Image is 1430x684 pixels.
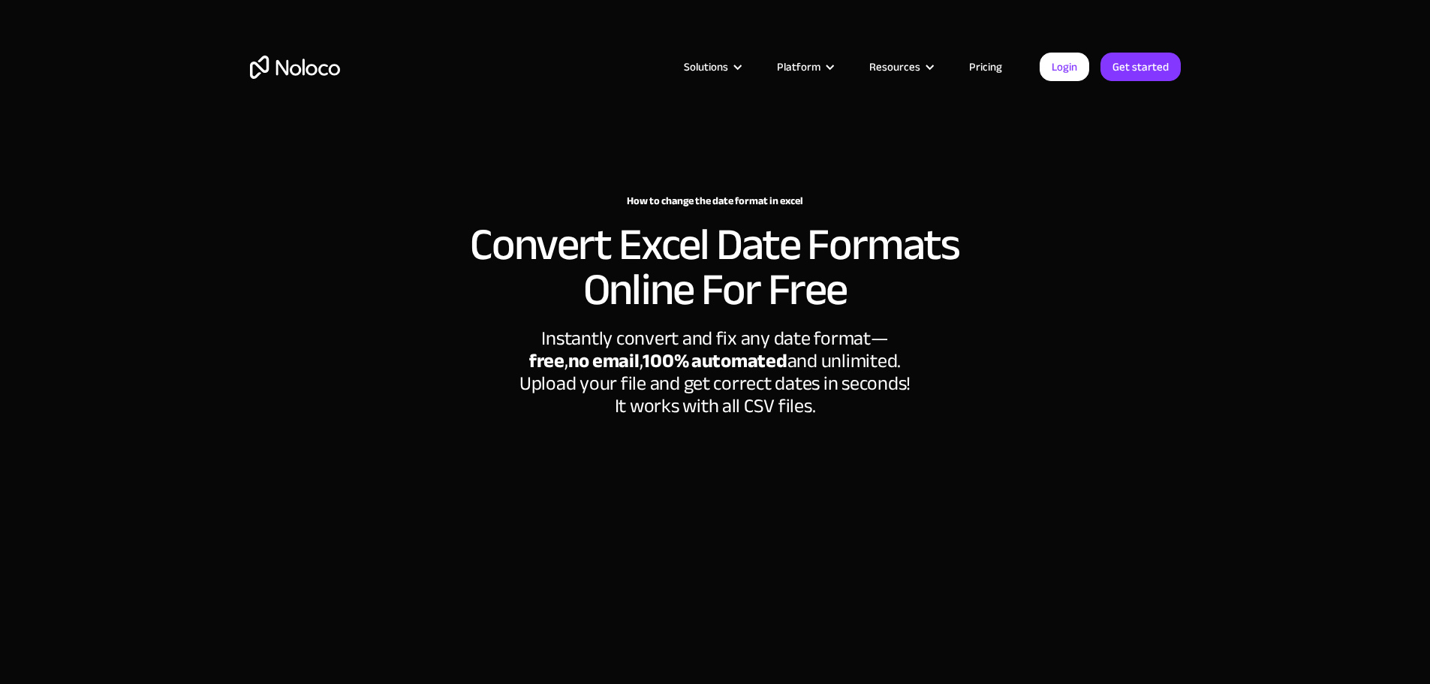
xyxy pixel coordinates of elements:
a: Pricing [950,57,1021,77]
div: Solutions [684,57,728,77]
strong: free [529,342,564,379]
div: Solutions [665,57,758,77]
strong: no email [568,342,640,379]
a: home [250,56,340,79]
div: Instantly convert and fix any date format— ‍ , , and unlimited. Upload your file and get correct ... [490,327,941,417]
strong: How to change the date format in excel [627,191,803,211]
a: Get started [1100,53,1181,81]
div: Resources [850,57,950,77]
div: Platform [758,57,850,77]
div: Resources [869,57,920,77]
a: Login [1040,53,1089,81]
strong: 100% automated [643,342,787,379]
div: Platform [777,57,820,77]
h2: Convert Excel Date Formats Online For Free [415,222,1016,312]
